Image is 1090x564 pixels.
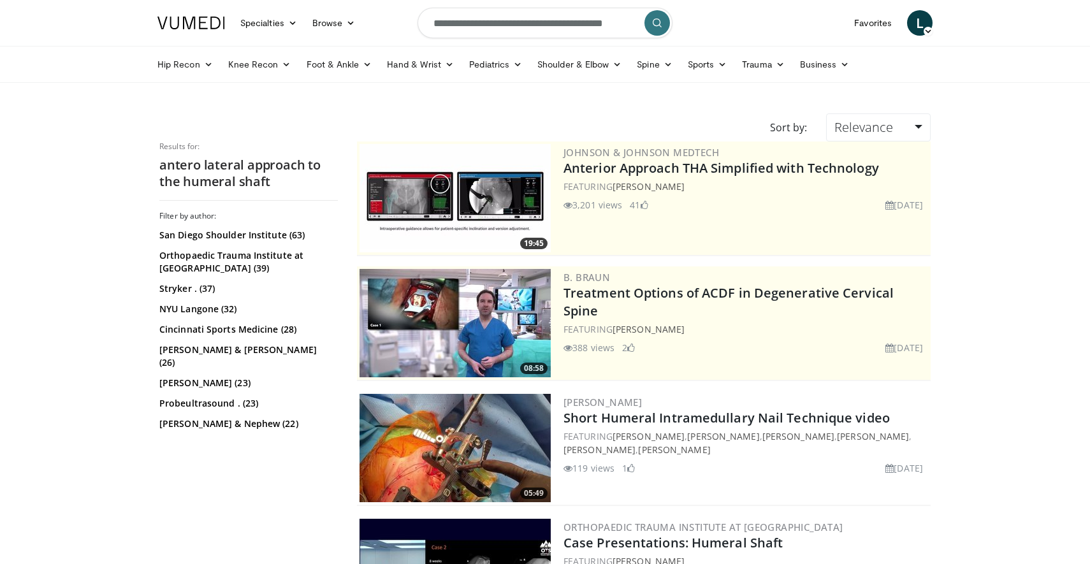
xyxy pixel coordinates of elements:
a: Orthopaedic Trauma Institute at [GEOGRAPHIC_DATA] (39) [159,249,335,275]
a: [PERSON_NAME] [613,180,685,192]
li: [DATE] [885,341,923,354]
input: Search topics, interventions [418,8,672,38]
h3: Filter by author: [159,211,338,221]
a: Favorites [847,10,899,36]
a: Case Presentations: Humeral Shaft [563,534,783,551]
a: [PERSON_NAME] [837,430,909,442]
a: [PERSON_NAME] [613,323,685,335]
a: 19:45 [360,144,551,252]
p: Results for: [159,141,338,152]
div: FEATURING [563,180,928,193]
li: 119 views [563,461,614,475]
a: [PERSON_NAME] [762,430,834,442]
img: VuMedi Logo [157,17,225,29]
a: Orthopaedic Trauma Institute at [GEOGRAPHIC_DATA] [563,521,843,533]
img: 06bb1c17-1231-4454-8f12-6191b0b3b81a.300x170_q85_crop-smart_upscale.jpg [360,144,551,252]
a: Trauma [734,52,792,77]
a: Cincinnati Sports Medicine (28) [159,323,335,336]
a: Browse [305,10,363,36]
a: 05:49 [360,394,551,502]
img: 009a77ed-cfd7-46ce-89c5-e6e5196774e0.300x170_q85_crop-smart_upscale.jpg [360,269,551,377]
a: Sports [680,52,735,77]
a: [PERSON_NAME] & Nephew (22) [159,417,335,430]
a: Business [792,52,857,77]
li: 388 views [563,341,614,354]
li: 2 [622,341,635,354]
a: B. Braun [563,271,610,284]
li: [DATE] [885,461,923,475]
h2: antero lateral approach to the humeral shaft [159,157,338,190]
a: [PERSON_NAME] [638,444,710,456]
a: Treatment Options of ACDF in Degenerative Cervical Spine [563,284,894,319]
a: Specialties [233,10,305,36]
li: [DATE] [885,198,923,212]
a: Anterior Approach THA Simplified with Technology [563,159,879,177]
a: 08:58 [360,269,551,377]
span: 19:45 [520,238,548,249]
a: [PERSON_NAME] [613,430,685,442]
a: NYU Langone (32) [159,303,335,315]
a: [PERSON_NAME] (23) [159,377,335,389]
div: Sort by: [760,113,817,141]
span: 05:49 [520,488,548,499]
a: Relevance [826,113,931,141]
a: Foot & Ankle [299,52,380,77]
li: 41 [630,198,648,212]
div: FEATURING [563,322,928,336]
a: Hip Recon [150,52,221,77]
span: Relevance [834,119,893,136]
a: San Diego Shoulder Institute (63) [159,229,335,242]
div: FEATURING , , , , , [563,430,928,456]
a: Knee Recon [221,52,299,77]
a: L [907,10,933,36]
a: [PERSON_NAME] [687,430,759,442]
a: Short Humeral Intramedullary Nail Technique video [563,409,890,426]
a: Probeultrasound . (23) [159,397,335,410]
a: Spine [629,52,679,77]
img: ea7069ef-e8d3-4530-ab91-e3aa5c7c291a.300x170_q85_crop-smart_upscale.jpg [360,394,551,502]
a: Hand & Wrist [379,52,461,77]
a: [PERSON_NAME] [563,444,636,456]
a: [PERSON_NAME] [563,396,642,409]
span: 08:58 [520,363,548,374]
a: Johnson & Johnson MedTech [563,146,719,159]
a: Shoulder & Elbow [530,52,629,77]
a: Stryker . (37) [159,282,335,295]
li: 3,201 views [563,198,622,212]
a: Pediatrics [461,52,530,77]
li: 1 [622,461,635,475]
a: [PERSON_NAME] & [PERSON_NAME] (26) [159,343,335,369]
